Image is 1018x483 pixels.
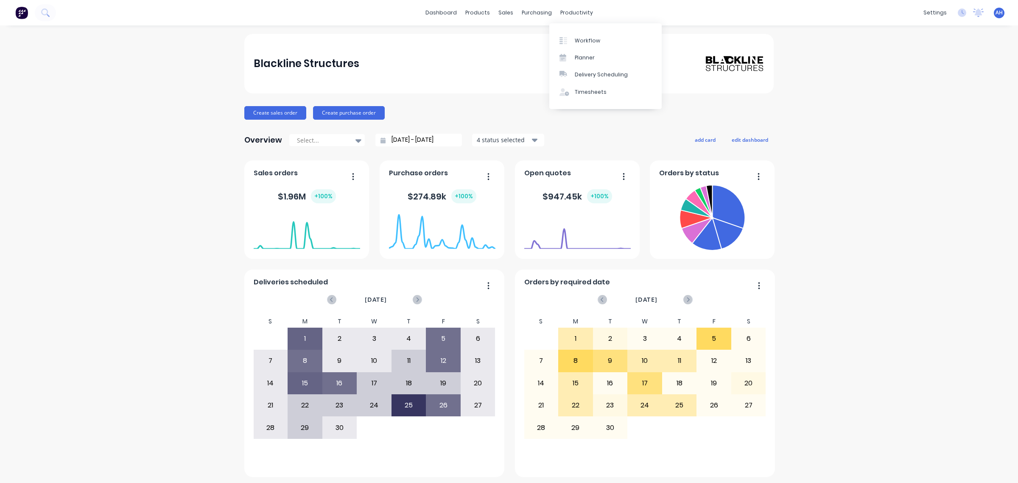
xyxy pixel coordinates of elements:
div: 1 [559,328,593,349]
span: [DATE] [365,295,387,304]
div: products [461,6,494,19]
div: sales [494,6,517,19]
div: 23 [593,395,627,416]
div: 26 [426,395,460,416]
div: Overview [244,132,282,149]
div: 2 [593,328,627,349]
div: W [357,315,392,328]
div: 18 [663,373,696,394]
div: 17 [628,373,662,394]
div: 21 [524,395,558,416]
span: Open quotes [524,168,571,178]
div: 20 [732,373,766,394]
div: 30 [323,417,357,438]
a: dashboard [421,6,461,19]
div: 6 [461,328,495,349]
div: 19 [697,373,731,394]
div: 15 [288,373,322,394]
div: 4 status selected [477,135,530,144]
div: productivity [556,6,597,19]
div: 23 [323,395,357,416]
div: purchasing [517,6,556,19]
div: + 100 % [451,189,476,203]
div: 25 [392,395,426,416]
div: Blackline Structures [254,55,359,72]
button: Create sales order [244,106,306,120]
div: 1 [288,328,322,349]
a: Planner [549,49,662,66]
div: 5 [426,328,460,349]
div: 26 [697,395,731,416]
div: 11 [663,350,696,371]
div: 29 [288,417,322,438]
img: Blackline Structures [705,55,764,72]
div: 8 [288,350,322,371]
div: Planner [575,54,595,62]
div: $ 1.96M [278,189,336,203]
div: M [558,315,593,328]
div: 17 [357,373,391,394]
div: $ 947.45k [543,189,612,203]
a: Timesheets [549,84,662,101]
div: 9 [323,350,357,371]
div: 12 [697,350,731,371]
button: Create purchase order [313,106,385,120]
div: Timesheets [575,88,607,96]
div: 5 [697,328,731,349]
div: S [461,315,495,328]
div: 30 [593,417,627,438]
div: 28 [524,417,558,438]
div: $ 274.89k [408,189,476,203]
div: 22 [559,395,593,416]
div: Delivery Scheduling [575,71,628,79]
div: 18 [392,373,426,394]
div: 13 [732,350,766,371]
span: Purchase orders [389,168,448,178]
div: + 100 % [587,189,612,203]
div: 16 [593,373,627,394]
span: [DATE] [635,295,657,304]
div: 21 [254,395,288,416]
div: 24 [357,395,391,416]
div: 3 [357,328,391,349]
div: 27 [461,395,495,416]
div: 8 [559,350,593,371]
div: T [593,315,628,328]
div: Workflow [575,37,600,45]
div: 28 [254,417,288,438]
div: + 100 % [311,189,336,203]
div: 11 [392,350,426,371]
a: Delivery Scheduling [549,66,662,83]
a: Workflow [549,32,662,49]
div: S [731,315,766,328]
div: F [426,315,461,328]
div: 9 [593,350,627,371]
button: edit dashboard [726,134,774,145]
div: T [662,315,697,328]
div: 14 [524,373,558,394]
div: 24 [628,395,662,416]
div: M [288,315,322,328]
div: 7 [524,350,558,371]
div: 13 [461,350,495,371]
div: 10 [628,350,662,371]
div: 15 [559,373,593,394]
span: AH [996,9,1003,17]
div: 2 [323,328,357,349]
span: Orders by required date [524,277,610,287]
div: T [322,315,357,328]
div: 6 [732,328,766,349]
button: add card [689,134,721,145]
span: Orders by status [659,168,719,178]
div: 10 [357,350,391,371]
div: 20 [461,373,495,394]
div: 4 [392,328,426,349]
div: 25 [663,395,696,416]
img: Factory [15,6,28,19]
div: S [524,315,559,328]
button: 4 status selected [472,134,544,146]
div: 27 [732,395,766,416]
div: 3 [628,328,662,349]
div: 4 [663,328,696,349]
div: 16 [323,373,357,394]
